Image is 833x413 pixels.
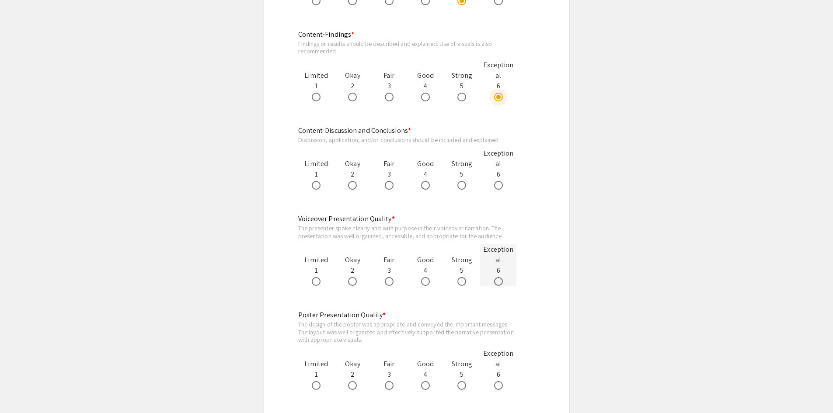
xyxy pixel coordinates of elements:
div: 5 [444,359,480,390]
iframe: Chat [7,374,37,406]
div: 4 [407,359,443,390]
mat-label: Content-Findings [298,30,355,39]
div: 2 [335,359,371,390]
div: 5 [444,70,480,102]
div: Okay [335,359,371,369]
div: 3 [371,359,407,390]
div: Fair [371,255,407,265]
div: 5 [444,159,480,190]
div: Fair [371,70,407,81]
div: 3 [371,159,407,190]
div: 2 [335,255,371,286]
div: Fair [371,159,407,169]
div: Exceptional [480,348,516,369]
div: Exceptional [480,60,516,81]
div: Okay [335,255,371,265]
div: 1 [298,255,335,286]
div: Findings or results should be described and explained. Use of visuals is also recommended. [298,40,517,55]
div: 2 [335,70,371,102]
div: 6 [480,348,516,390]
div: Limited [298,70,335,81]
div: 4 [407,255,443,286]
div: Strong [444,255,480,265]
div: 6 [480,244,516,286]
div: 6 [480,60,516,102]
div: Strong [444,159,480,169]
div: 5 [444,255,480,286]
mat-label: Poster Presentation Quality [298,310,386,319]
div: Okay [335,159,371,169]
div: Limited [298,255,335,265]
div: 2 [335,159,371,190]
div: Good [407,359,443,369]
div: Good [407,70,443,81]
div: Discussion, application, and/or conclusions should be included and explained. [298,136,517,144]
mat-label: Voiceover Presentation Quality [298,214,395,223]
div: The presenter spoke clearly and with purpose in their voiceover narration. The presentation was w... [298,224,517,239]
div: Exceptional [480,244,516,265]
div: Strong [444,70,480,81]
div: 3 [371,255,407,286]
div: 1 [298,70,335,102]
div: 6 [480,148,516,190]
mat-label: Content-Discussion and Conclusions [298,126,411,135]
div: Okay [335,70,371,81]
div: 3 [371,70,407,102]
div: 1 [298,359,335,390]
div: The design of the poster was appropriate and conveyed the important messages. The layout was well... [298,320,517,344]
div: Strong [444,359,480,369]
div: 4 [407,70,443,102]
div: Good [407,159,443,169]
div: 1 [298,159,335,190]
div: Exceptional [480,148,516,169]
div: 4 [407,159,443,190]
div: Limited [298,359,335,369]
div: Good [407,255,443,265]
div: Limited [298,159,335,169]
div: Fair [371,359,407,369]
